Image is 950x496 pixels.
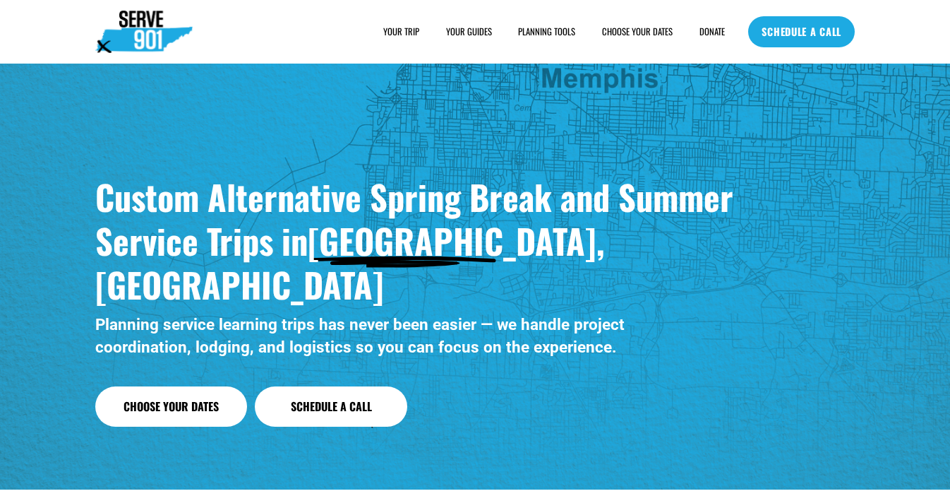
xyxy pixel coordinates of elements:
[95,215,613,309] strong: [GEOGRAPHIC_DATA], [GEOGRAPHIC_DATA]
[748,16,855,47] a: SCHEDULE A CALL
[518,25,575,39] a: folder dropdown
[518,25,575,38] span: PLANNING TOOLS
[699,25,725,39] a: DONATE
[383,25,419,38] span: YOUR TRIP
[95,11,193,53] img: Serve901
[383,25,419,39] a: folder dropdown
[95,315,629,355] strong: Planning service learning trips has never been easier — we handle project coordination, lodging, ...
[255,386,407,427] a: Schedule a Call
[446,25,492,39] a: YOUR GUIDES
[602,25,673,39] a: CHOOSE YOUR DATES
[95,171,742,266] strong: Custom Alternative Spring Break and Summer Service Trips in
[95,386,248,427] a: Choose Your Dates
